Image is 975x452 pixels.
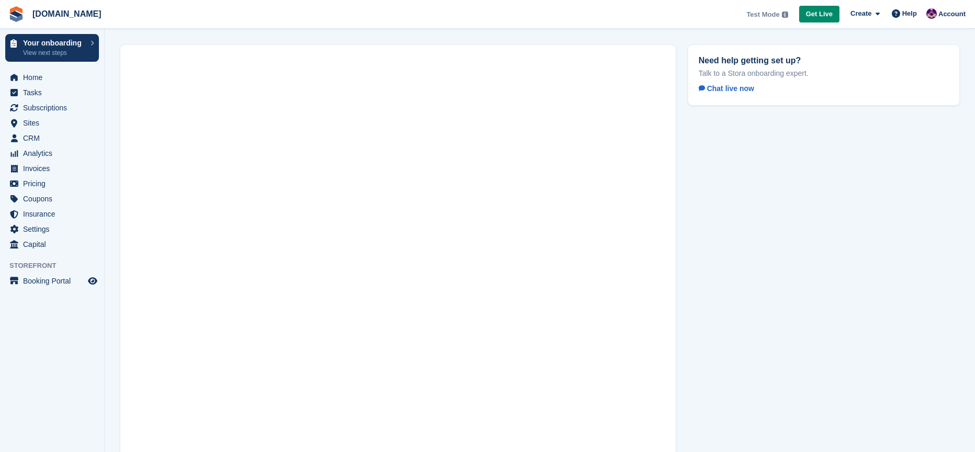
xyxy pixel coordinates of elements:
img: stora-icon-8386f47178a22dfd0bd8f6a31ec36ba5ce8667c1dd55bd0f319d3a0aa187defe.svg [8,6,24,22]
a: menu [5,131,99,145]
a: menu [5,237,99,252]
a: menu [5,161,99,176]
span: Invoices [23,161,86,176]
a: menu [5,207,99,221]
span: Help [902,8,917,19]
p: Talk to a Stora onboarding expert. [699,69,949,78]
span: Storefront [9,261,104,271]
a: menu [5,100,99,115]
span: Test Mode [746,9,779,20]
span: Coupons [23,191,86,206]
span: Sites [23,116,86,130]
p: Your onboarding [23,39,85,47]
span: Pricing [23,176,86,191]
span: Subscriptions [23,100,86,115]
a: menu [5,176,99,191]
a: menu [5,70,99,85]
span: Analytics [23,146,86,161]
a: menu [5,191,99,206]
a: menu [5,116,99,130]
a: Get Live [799,6,839,23]
span: Create [850,8,871,19]
a: menu [5,274,99,288]
span: Chat live now [699,84,754,93]
img: Anna Žambůrková [926,8,937,19]
h2: Need help getting set up? [699,55,949,65]
a: menu [5,146,99,161]
span: CRM [23,131,86,145]
a: menu [5,222,99,236]
a: Your onboarding View next steps [5,34,99,62]
span: Insurance [23,207,86,221]
a: [DOMAIN_NAME] [28,5,106,22]
span: Settings [23,222,86,236]
p: View next steps [23,48,85,58]
span: Capital [23,237,86,252]
img: icon-info-grey-7440780725fd019a000dd9b08b2336e03edf1995a4989e88bcd33f0948082b44.svg [782,12,788,18]
span: Account [938,9,966,19]
a: Preview store [86,275,99,287]
a: Chat live now [699,82,763,95]
span: Home [23,70,86,85]
span: Booking Portal [23,274,86,288]
a: menu [5,85,99,100]
span: Get Live [806,9,833,19]
span: Tasks [23,85,86,100]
